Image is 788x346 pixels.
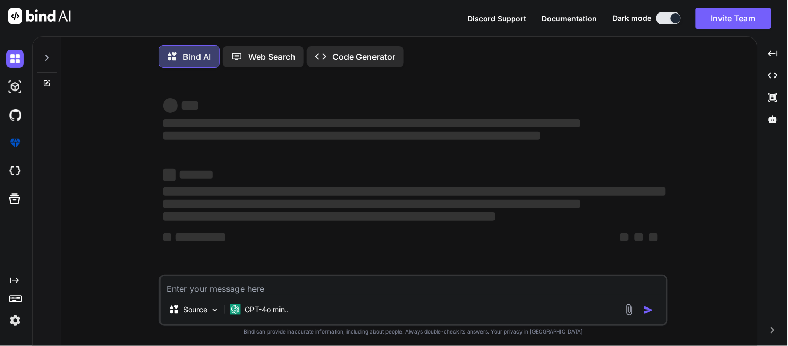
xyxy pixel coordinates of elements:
p: Web Search [248,50,296,63]
img: darkChat [6,50,24,68]
span: ‌ [649,233,658,241]
span: ‌ [163,119,580,127]
span: Discord Support [468,14,527,23]
span: ‌ [182,101,198,110]
span: ‌ [176,233,225,241]
p: Bind can provide inaccurate information, including about people. Always double-check its answers.... [159,328,668,336]
img: cloudideIcon [6,162,24,180]
img: icon [644,305,654,315]
span: ‌ [620,233,629,241]
img: githubDark [6,106,24,124]
button: Discord Support [468,13,527,24]
span: ‌ [635,233,643,241]
button: Documentation [542,13,597,24]
span: ‌ [180,171,213,179]
img: Pick Models [210,305,219,314]
p: GPT-4o min.. [245,304,289,315]
span: ‌ [163,200,580,208]
img: darkAi-studio [6,78,24,96]
p: Bind AI [183,50,211,63]
span: Dark mode [613,13,652,23]
span: ‌ [163,212,495,221]
img: premium [6,134,24,152]
img: attachment [623,304,635,316]
p: Source [183,304,207,315]
img: GPT-4o mini [230,304,241,315]
span: ‌ [163,233,171,241]
span: ‌ [163,169,176,181]
button: Invite Team [696,8,771,29]
span: ‌ [163,132,540,140]
img: Bind AI [8,8,71,24]
img: settings [6,312,24,329]
span: ‌ [163,98,178,113]
p: Code Generator [332,50,395,63]
span: ‌ [163,187,666,196]
span: Documentation [542,14,597,23]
